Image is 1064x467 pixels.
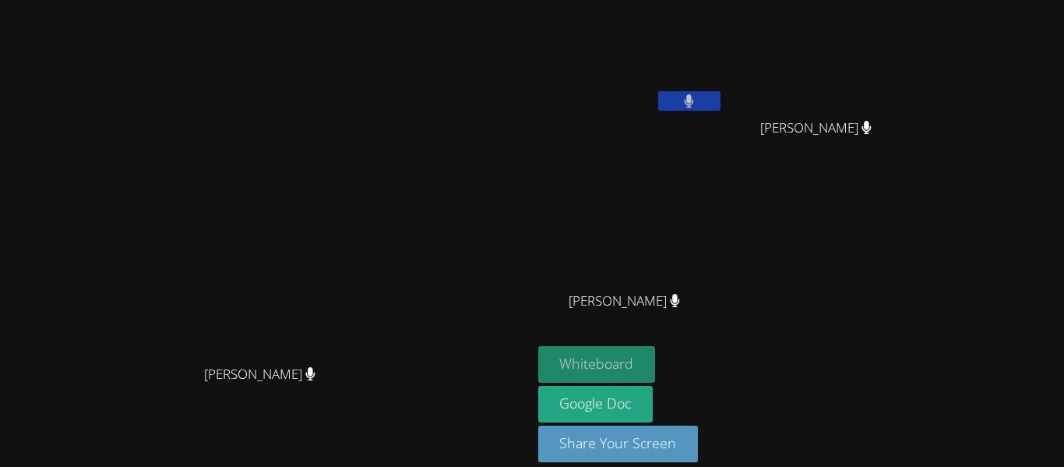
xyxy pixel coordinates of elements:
[204,363,315,386] span: [PERSON_NAME]
[760,117,872,140] span: [PERSON_NAME]
[538,426,699,462] button: Share Your Screen
[569,290,680,313] span: [PERSON_NAME]
[538,386,654,423] a: Google Doc
[538,346,656,383] button: Whiteboard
